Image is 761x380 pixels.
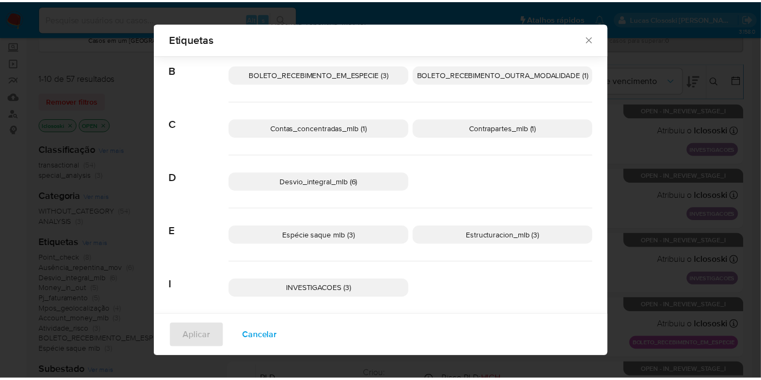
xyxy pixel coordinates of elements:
div: Contrapartes_mlb (1) [418,119,600,137]
div: BOLETO_RECEBIMENTO_EM_ESPECIE (3) [231,65,413,83]
span: D [171,155,231,184]
span: Estructuracion_mlb (3) [472,230,546,241]
span: Desvio_integral_mlb (6) [283,176,362,187]
span: Contrapartes_mlb (1) [475,123,543,133]
button: Cancelar [231,324,294,350]
span: Etiquetas [171,33,590,44]
span: Contas_concentradas_mlb (1) [274,123,371,133]
div: BOLETO_RECEBIMENTO_OUTRA_MODALIDADE (1) [418,65,600,83]
span: INVESTIGACOES (3) [290,284,355,294]
div: Espécie saque mlb (3) [231,226,413,244]
div: Estructuracion_mlb (3) [418,226,600,244]
span: Espécie saque mlb (3) [286,230,359,241]
span: I [171,262,231,292]
button: Fechar [590,33,600,43]
div: Desvio_integral_mlb (6) [231,172,413,191]
span: E [171,209,231,238]
span: BOLETO_RECEBIMENTO_OUTRA_MODALIDADE (1) [422,69,595,80]
span: BOLETO_RECEBIMENTO_EM_ESPECIE (3) [252,69,393,80]
span: C [171,101,231,131]
div: INVESTIGACOES (3) [231,280,413,298]
span: Cancelar [245,325,280,349]
span: B [171,48,231,77]
div: Contas_concentradas_mlb (1) [231,119,413,137]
